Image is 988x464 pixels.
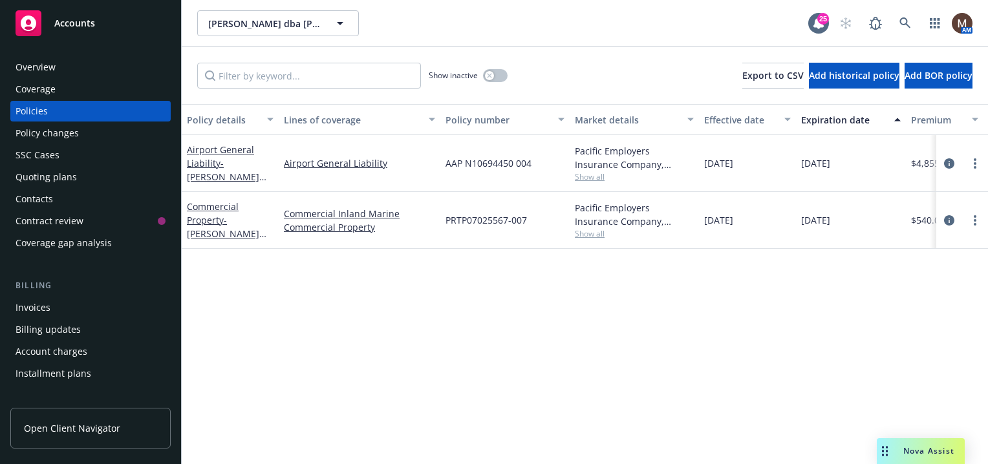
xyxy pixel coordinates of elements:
div: Market details [575,113,680,127]
button: Market details [570,104,699,135]
div: Contacts [16,189,53,209]
a: Contacts [10,189,171,209]
a: Policies [10,101,171,121]
div: Quoting plans [16,167,77,187]
span: Nova Assist [903,445,954,456]
span: - [PERSON_NAME] Aircraft Interiors [187,157,266,196]
a: Report a Bug [863,10,888,36]
div: 25 [817,13,829,25]
a: Commercial Inland Marine [284,207,435,220]
div: Policy changes [16,123,79,143]
a: Airport General Liability [284,156,435,170]
div: Contract review [16,211,83,231]
a: Commercial Property [284,220,435,234]
a: Invoices [10,297,171,318]
div: Installment plans [16,363,91,384]
a: Quoting plans [10,167,171,187]
a: Commercial Property [187,200,259,267]
div: Premium [911,113,964,127]
a: more [967,156,983,171]
div: Expiration date [801,113,886,127]
div: Coverage gap analysis [16,233,112,253]
div: Policies [16,101,48,121]
a: Accounts [10,5,171,41]
a: circleInformation [941,213,957,228]
button: Export to CSV [742,63,804,89]
div: Coverage [16,79,56,100]
span: [PERSON_NAME] dba [PERSON_NAME] Aircraft Interior’s [208,17,320,30]
div: Effective date [704,113,777,127]
button: Nova Assist [877,438,965,464]
span: PRTP07025567-007 [446,213,527,227]
span: $4,855.00 [911,156,952,170]
span: Show inactive [429,70,478,81]
button: Policy number [440,104,570,135]
button: Add BOR policy [905,63,972,89]
a: Contract review [10,211,171,231]
span: [DATE] [801,156,830,170]
div: Pacific Employers Insurance Company, Chubb Group, The ABC Program [575,144,694,171]
span: [DATE] [801,213,830,227]
button: [PERSON_NAME] dba [PERSON_NAME] Aircraft Interior’s [197,10,359,36]
a: Overview [10,57,171,78]
div: Account charges [16,341,87,362]
div: Overview [16,57,56,78]
span: Add BOR policy [905,69,972,81]
button: Expiration date [796,104,906,135]
div: SSC Cases [16,145,59,165]
span: [DATE] [704,213,733,227]
div: Pacific Employers Insurance Company, Chubb Group, The ABC Program [575,201,694,228]
div: Policy details [187,113,259,127]
span: Accounts [54,18,95,28]
a: more [967,213,983,228]
div: Lines of coverage [284,113,421,127]
a: circleInformation [941,156,957,171]
button: Effective date [699,104,796,135]
button: Add historical policy [809,63,899,89]
a: Account charges [10,341,171,362]
a: Policy changes [10,123,171,143]
input: Filter by keyword... [197,63,421,89]
a: Installment plans [10,363,171,384]
div: Billing updates [16,319,81,340]
div: Billing [10,279,171,292]
a: Search [892,10,918,36]
img: photo [952,13,972,34]
div: Invoices [16,297,50,318]
a: Coverage [10,79,171,100]
button: Policy details [182,104,279,135]
a: Billing updates [10,319,171,340]
a: Coverage gap analysis [10,233,171,253]
div: Policy number [446,113,550,127]
span: $540.00 [911,213,945,227]
span: Add historical policy [809,69,899,81]
span: Open Client Navigator [24,421,120,435]
button: Premium [906,104,983,135]
a: Switch app [922,10,948,36]
a: Start snowing [833,10,859,36]
span: [DATE] [704,156,733,170]
span: AAP N10694450 004 [446,156,532,170]
span: Export to CSV [742,69,804,81]
span: Show all [575,228,694,239]
a: Airport General Liability [187,143,259,196]
a: SSC Cases [10,145,171,165]
div: Drag to move [877,438,893,464]
span: Show all [575,171,694,182]
span: - [PERSON_NAME] AIRCRAFT INTERIORS [187,214,266,267]
button: Lines of coverage [279,104,440,135]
